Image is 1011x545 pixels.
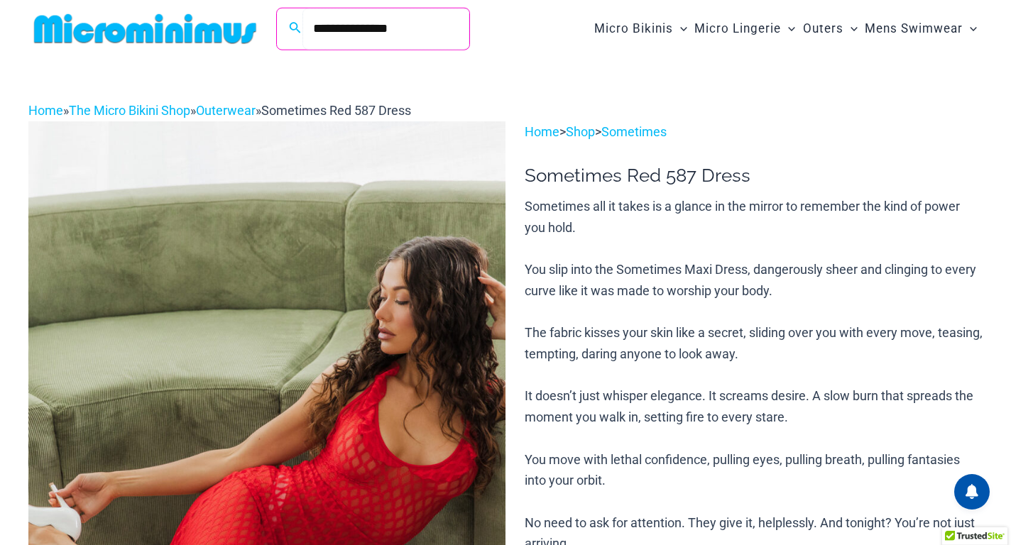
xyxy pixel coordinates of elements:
span: » » » [28,103,411,118]
h1: Sometimes Red 587 Dress [525,165,983,187]
a: Outerwear [196,103,256,118]
a: Search icon link [289,20,302,38]
span: Sometimes Red 587 Dress [261,103,411,118]
span: Mens Swimwear [865,11,963,47]
span: Menu Toggle [843,11,858,47]
span: Menu Toggle [673,11,687,47]
span: Micro Lingerie [694,11,781,47]
span: Menu Toggle [781,11,795,47]
a: OutersMenu ToggleMenu Toggle [799,7,861,50]
span: Menu Toggle [963,11,977,47]
a: Micro LingerieMenu ToggleMenu Toggle [691,7,799,50]
a: The Micro Bikini Shop [69,103,190,118]
span: Micro Bikinis [594,11,673,47]
input: Search Submit [302,8,469,50]
a: Micro BikinisMenu ToggleMenu Toggle [591,7,691,50]
a: Mens SwimwearMenu ToggleMenu Toggle [861,7,980,50]
a: Sometimes [601,124,667,139]
a: Home [525,124,559,139]
a: Shop [566,124,595,139]
a: Home [28,103,63,118]
img: MM SHOP LOGO FLAT [28,13,262,45]
span: Outers [803,11,843,47]
p: > > [525,121,983,143]
nav: Site Navigation [589,5,983,53]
